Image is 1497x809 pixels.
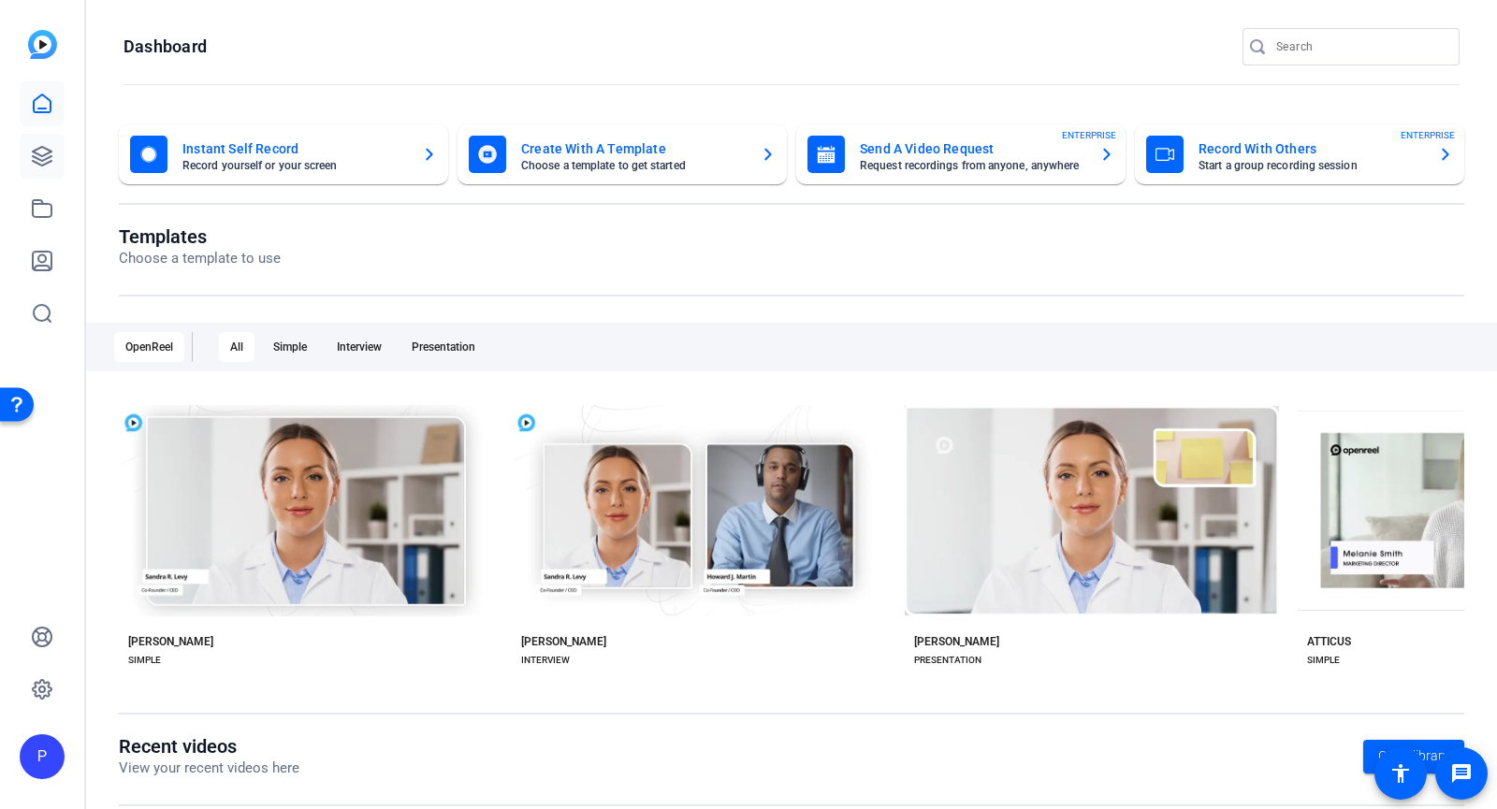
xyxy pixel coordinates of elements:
button: Instant Self RecordRecord yourself or your screen [119,124,448,184]
div: INTERVIEW [521,653,570,668]
img: blue-gradient.svg [28,30,57,59]
mat-icon: accessibility [1389,762,1412,785]
div: Simple [262,332,318,362]
mat-card-title: Instant Self Record [182,137,407,160]
div: OpenReel [114,332,184,362]
div: All [219,332,254,362]
div: SIMPLE [128,653,161,668]
div: PRESENTATION [914,653,981,668]
div: ATTICUS [1307,634,1351,649]
p: View your recent videos here [119,758,299,779]
mat-card-subtitle: Choose a template to get started [521,160,746,171]
mat-card-subtitle: Record yourself or your screen [182,160,407,171]
div: Interview [326,332,393,362]
div: [PERSON_NAME] [128,634,213,649]
mat-card-subtitle: Request recordings from anyone, anywhere [860,160,1084,171]
button: Record With OthersStart a group recording sessionENTERPRISE [1135,124,1464,184]
button: Create With A TemplateChoose a template to get started [458,124,787,184]
h1: Dashboard [124,36,207,58]
h1: Recent videos [119,735,299,758]
mat-card-title: Record With Others [1199,137,1423,160]
mat-card-subtitle: Start a group recording session [1199,160,1423,171]
mat-icon: message [1450,762,1473,785]
span: ENTERPRISE [1401,128,1455,142]
input: Search [1276,36,1445,58]
div: P [20,734,65,779]
div: Presentation [400,332,487,362]
div: [PERSON_NAME] [521,634,606,649]
h1: Templates [119,225,281,248]
mat-card-title: Create With A Template [521,137,746,160]
button: Send A Video RequestRequest recordings from anyone, anywhereENTERPRISE [796,124,1126,184]
span: ENTERPRISE [1062,128,1116,142]
mat-card-title: Send A Video Request [860,137,1084,160]
div: SIMPLE [1307,653,1340,668]
a: Go to library [1363,740,1464,773]
p: Choose a template to use [119,248,281,269]
div: [PERSON_NAME] [914,634,999,649]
